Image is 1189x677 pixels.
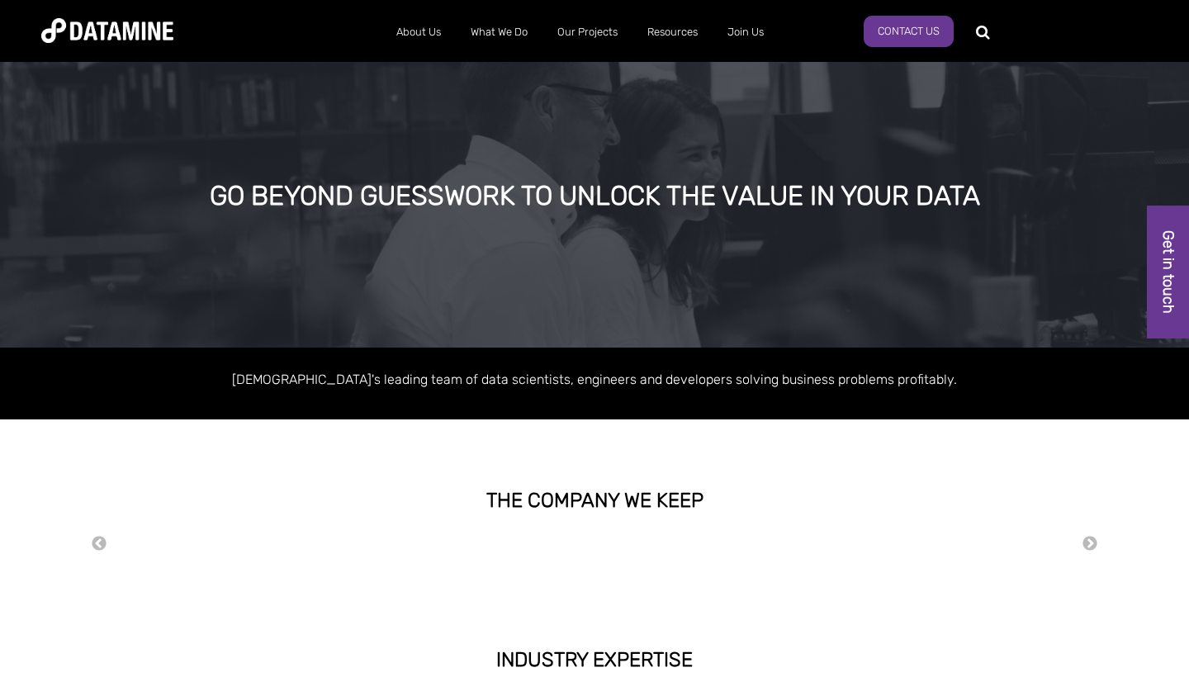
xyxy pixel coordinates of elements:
[864,16,954,47] a: Contact Us
[140,182,1049,211] div: GO BEYOND GUESSWORK TO UNLOCK THE VALUE IN YOUR DATA
[124,368,1065,391] p: [DEMOGRAPHIC_DATA]'s leading team of data scientists, engineers and developers solving business p...
[381,11,456,54] a: About Us
[456,11,542,54] a: What We Do
[486,489,703,512] strong: THE COMPANY WE KEEP
[41,18,173,43] img: Datamine
[542,11,632,54] a: Our Projects
[496,648,693,671] strong: INDUSTRY EXPERTISE
[632,11,713,54] a: Resources
[1147,206,1189,338] a: Get in touch
[713,11,779,54] a: Join Us
[1082,535,1098,553] button: Next
[91,535,107,553] button: Previous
